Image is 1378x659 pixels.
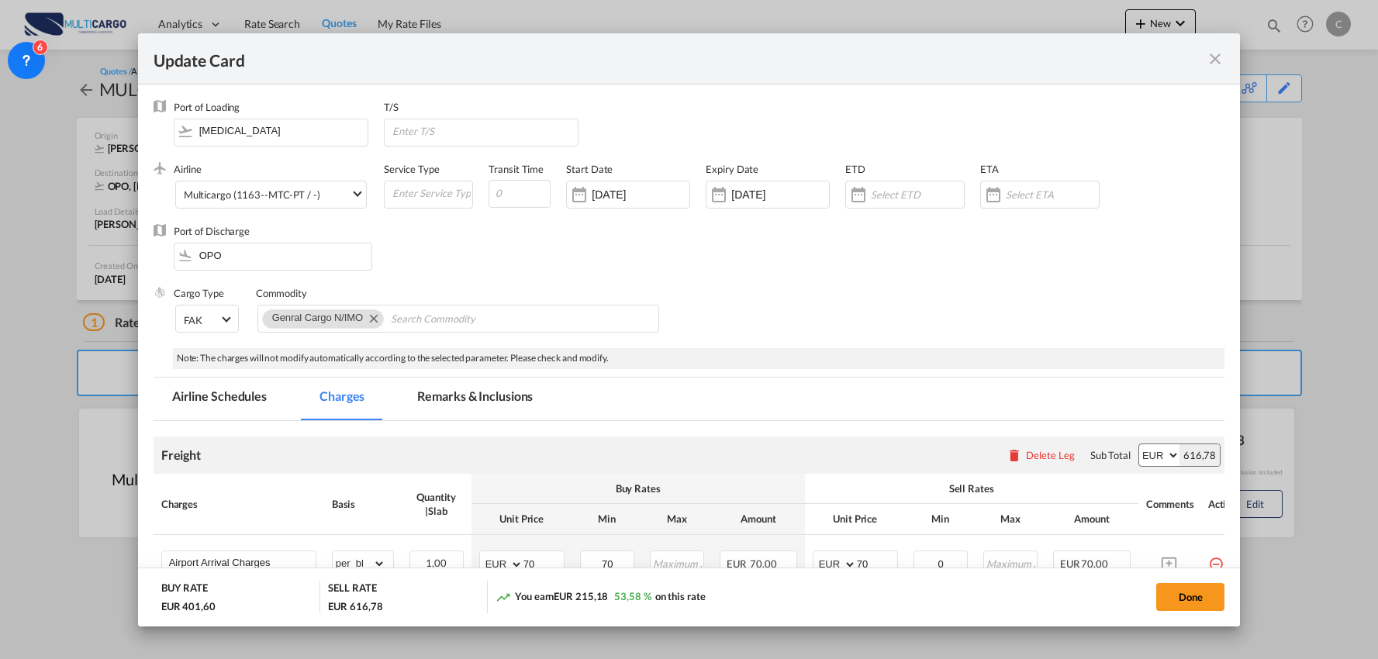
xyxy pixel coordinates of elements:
[328,599,382,613] div: EUR 616,78
[174,163,202,175] label: Airline
[175,181,367,209] md-select: Select Airline: Multicargo (1163--MTC-PT / -)
[496,589,511,605] md-icon: icon-trending-up
[906,504,976,534] th: Min
[1081,557,1108,570] span: 70,00
[572,504,642,534] th: Min
[1006,188,1099,201] input: Select ETA
[1060,557,1079,570] span: EUR
[256,287,307,299] label: Commodity
[582,551,634,574] input: Minimum Amount
[154,378,285,420] md-tab-item: Airline Schedules
[1200,474,1252,534] th: Action
[1206,50,1224,68] md-icon: icon-close fg-AAA8AD m-0 pointer
[409,490,464,518] div: Quantity | Slab
[184,188,320,201] div: Multicargo (1163--MTC-PT / -)
[161,599,216,613] div: EUR 401,60
[592,188,689,201] input: Start Date
[154,378,568,420] md-pagination-wrapper: Use the left and right arrow keys to navigate between tabs
[272,310,366,326] div: Genral Cargo N/IMO. Press delete to remove this chip.
[651,551,703,574] input: Maximum Amount
[523,551,564,574] input: 70
[1179,444,1220,466] div: 616,78
[566,163,613,175] label: Start Date
[712,504,805,534] th: Amount
[1045,504,1138,534] th: Amount
[706,163,758,175] label: Expiry Date
[1026,449,1075,461] div: Delete Leg
[161,447,201,464] div: Freight
[154,286,166,298] img: cargo.png
[614,590,651,602] span: 53,58 %
[471,504,572,534] th: Unit Price
[391,307,533,332] input: Search Commodity
[479,481,797,495] div: Buy Rates
[272,312,363,323] span: Genral Cargo N/IMO
[1156,583,1224,611] button: Done
[174,101,240,113] label: Port of Loading
[257,305,659,333] md-chips-wrap: Chips container. Use arrow keys to select chips.
[845,163,865,175] label: ETD
[301,378,383,420] md-tab-item: Charges
[1007,449,1075,461] button: Delete Leg
[169,551,316,574] input: Charge Name
[181,243,371,267] input: Enter Port of Discharge
[360,310,383,326] button: Remove Genral Cargo N/IMO
[12,578,66,636] iframe: Chat
[857,551,897,574] input: 70
[554,590,608,602] span: EUR 215,18
[391,181,473,205] input: Enter Service Type
[175,305,239,333] md-select: Select Cargo type: FAK
[162,551,316,574] md-input-container: Airport Arrival Charges
[138,33,1241,626] md-dialog: Update CardPort of ...
[161,581,208,599] div: BUY RATE
[813,481,1131,495] div: Sell Rates
[805,504,906,534] th: Unit Price
[1208,550,1224,566] md-icon: icon-minus-circle-outline red-400-fg pt-7
[915,551,967,574] input: Minimum Amount
[976,504,1045,534] th: Max
[871,188,964,201] input: Select ETD
[332,497,394,511] div: Basis
[1007,447,1022,463] md-icon: icon-delete
[333,551,385,576] select: per_bl
[174,225,250,237] label: Port of Discharge
[391,119,578,143] input: Enter T/S
[1090,448,1131,462] div: Sub Total
[328,581,376,599] div: SELL RATE
[399,378,551,420] md-tab-item: Remarks & Inclusions
[161,497,316,511] div: Charges
[642,504,712,534] th: Max
[489,180,551,208] input: 0
[496,589,705,606] div: You earn on this rate
[731,188,829,201] input: Expiry Date
[426,557,447,569] span: 1,00
[173,348,1225,369] div: Note: The charges will not modify automatically according to the selected parameter. Please check...
[174,287,224,299] label: Cargo Type
[727,557,748,570] span: EUR
[980,163,999,175] label: ETA
[181,119,368,143] input: Enter Port of Loading
[1138,474,1200,534] th: Comments
[489,163,544,175] label: Transit Time
[985,551,1037,574] input: Maximum Amount
[154,49,1207,68] div: Update Card
[384,101,399,113] label: T/S
[184,314,202,326] div: FAK
[750,557,777,570] span: 70,00
[384,163,440,175] label: Service Type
